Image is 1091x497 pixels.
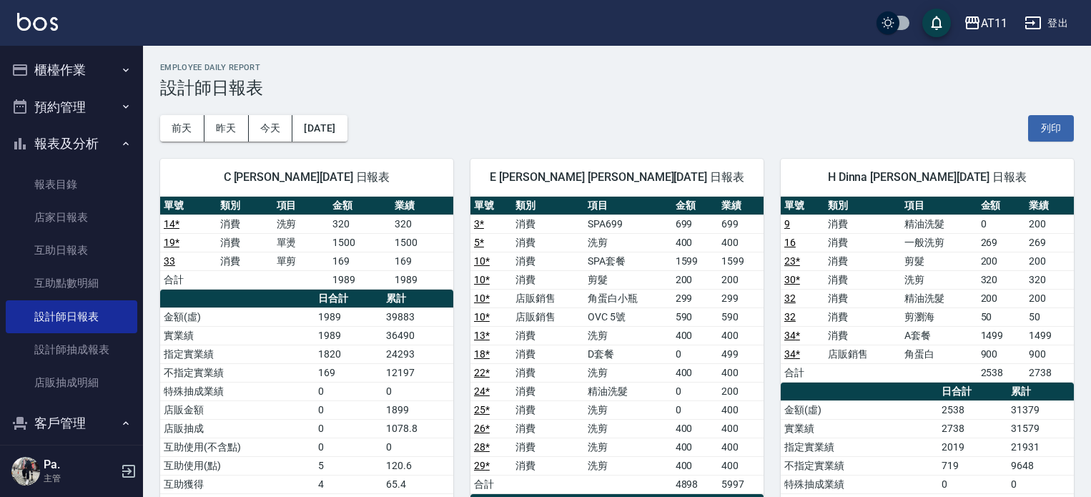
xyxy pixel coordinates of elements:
td: 200 [1025,215,1074,233]
td: 400 [718,363,764,382]
table: a dense table [781,197,1074,383]
td: 400 [718,400,764,419]
td: 2738 [938,419,1007,438]
td: 400 [672,363,718,382]
a: 店販抽成明細 [6,366,137,399]
td: 5997 [718,475,764,493]
td: 互助獲得 [160,475,315,493]
td: 實業績 [160,326,315,345]
td: 店販金額 [160,400,315,419]
td: 消費 [824,326,901,345]
td: 0 [977,215,1026,233]
a: 設計師抽成報表 [6,333,137,366]
td: 消費 [512,345,584,363]
td: OVC 5號 [584,307,671,326]
td: 36490 [382,326,453,345]
td: 精油洗髮 [901,289,977,307]
button: 登出 [1019,10,1074,36]
th: 業績 [1025,197,1074,215]
td: 1989 [329,270,391,289]
td: 200 [1025,289,1074,307]
th: 類別 [824,197,901,215]
td: 店販銷售 [512,307,584,326]
span: C [PERSON_NAME][DATE] 日報表 [177,170,436,184]
td: 洗剪 [584,456,671,475]
td: 消費 [217,233,273,252]
th: 單號 [781,197,824,215]
td: 1500 [391,233,453,252]
td: 400 [718,326,764,345]
td: 角蛋白 [901,345,977,363]
td: 指定實業績 [781,438,938,456]
td: 0 [315,382,382,400]
td: 1499 [977,326,1026,345]
td: 消費 [512,363,584,382]
h3: 設計師日報表 [160,78,1074,98]
td: 消費 [824,233,901,252]
td: 消費 [824,307,901,326]
td: 特殊抽成業績 [160,382,315,400]
td: 169 [391,252,453,270]
td: 精油洗髮 [901,215,977,233]
td: 9648 [1007,456,1074,475]
td: 65.4 [382,475,453,493]
a: 互助日報表 [6,234,137,267]
td: 0 [938,475,1007,493]
td: 1989 [391,270,453,289]
td: 金額(虛) [160,307,315,326]
a: 店家日報表 [6,201,137,234]
td: 合計 [470,475,512,493]
td: 角蛋白小瓶 [584,289,671,307]
th: 金額 [329,197,391,215]
a: 設計師日報表 [6,300,137,333]
td: 1989 [315,326,382,345]
td: SPA套餐 [584,252,671,270]
td: 消費 [824,252,901,270]
td: 金額(虛) [781,400,938,419]
th: 日合計 [938,383,1007,401]
img: Logo [17,13,58,31]
th: 項目 [901,197,977,215]
td: 合計 [781,363,824,382]
th: 項目 [273,197,330,215]
td: 合計 [160,270,217,289]
td: 消費 [512,233,584,252]
th: 業績 [718,197,764,215]
button: 昨天 [204,115,249,142]
td: 4898 [672,475,718,493]
td: 590 [672,307,718,326]
td: 200 [718,270,764,289]
td: 1599 [672,252,718,270]
button: 預約管理 [6,89,137,126]
button: 前天 [160,115,204,142]
span: H Dinna [PERSON_NAME][DATE] 日報表 [798,170,1057,184]
a: 33 [164,255,175,267]
td: 12197 [382,363,453,382]
td: 0 [672,345,718,363]
td: 269 [977,233,1026,252]
td: 2738 [1025,363,1074,382]
td: 精油洗髮 [584,382,671,400]
td: 洗剪 [584,400,671,419]
td: 400 [672,326,718,345]
td: 4 [315,475,382,493]
button: 列印 [1028,115,1074,142]
td: 169 [329,252,391,270]
td: 0 [315,438,382,456]
td: 320 [977,270,1026,289]
td: 單剪 [273,252,330,270]
div: AT11 [981,14,1007,32]
td: 0 [382,382,453,400]
td: 1899 [382,400,453,419]
table: a dense table [470,197,764,494]
td: 剪髮 [584,270,671,289]
h5: Pa. [44,458,117,472]
td: 200 [718,382,764,400]
td: D套餐 [584,345,671,363]
button: 今天 [249,115,293,142]
td: 900 [977,345,1026,363]
td: 消費 [512,270,584,289]
td: 洗剪 [901,270,977,289]
td: 0 [315,400,382,419]
td: 指定實業績 [160,345,315,363]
